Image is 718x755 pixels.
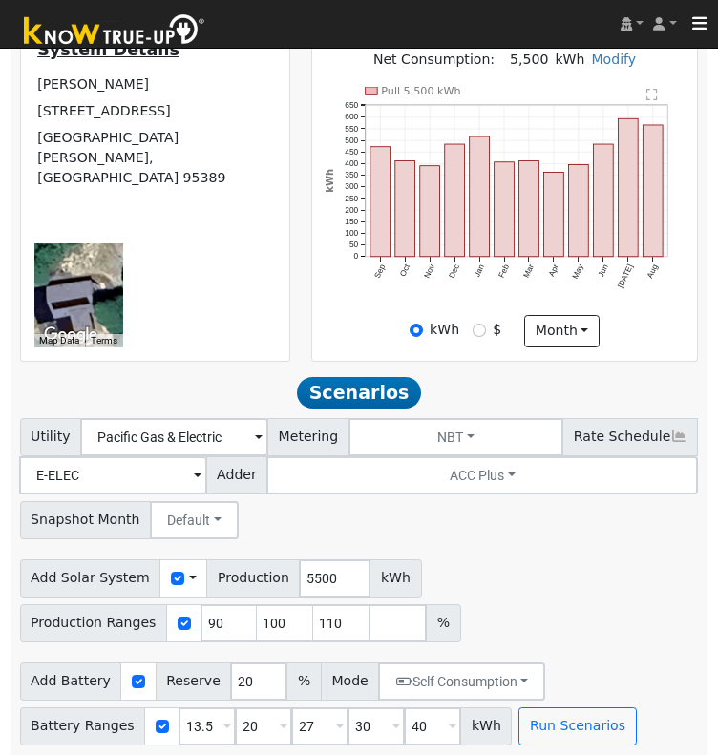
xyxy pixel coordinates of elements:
text: 200 [345,205,358,215]
rect: onclick="" [470,136,490,257]
span: % [426,604,460,642]
text: 600 [345,113,358,122]
text: 250 [345,194,358,203]
button: Toggle navigation [682,10,718,37]
text: 650 [345,100,358,110]
text: 300 [345,182,358,192]
rect: onclick="" [495,162,515,257]
text: kWh [325,169,335,193]
text: Dec [447,263,461,281]
button: ACC Plus [266,456,698,494]
span: kWh [370,559,421,598]
rect: onclick="" [420,166,440,257]
text: Aug [645,262,660,280]
text: Oct [397,262,412,279]
button: Run Scenarios [518,707,636,745]
rect: onclick="" [370,147,391,257]
a: Modify [591,52,636,67]
rect: onclick="" [395,161,415,258]
button: Map Data [39,334,79,347]
span: Production Ranges [20,604,167,642]
span: Utility [20,418,82,456]
td: Net Consumption: [370,46,497,73]
text: Feb [496,262,511,280]
rect: onclick="" [569,165,589,258]
td: [STREET_ADDRESS] [34,97,277,124]
span: Battery Ranges [20,707,146,745]
text: 100 [345,228,358,238]
input: $ [473,324,486,337]
text: Jan [472,262,486,279]
span: Add Battery [20,662,122,701]
text: May [570,262,585,281]
span: Scenarios [297,377,420,408]
rect: onclick="" [445,144,465,257]
span: Adder [206,456,268,494]
input: Select a Utility [80,418,268,456]
text: 550 [345,124,358,134]
span: kWh [460,707,512,745]
span: Snapshot Month [20,501,152,539]
text: 50 [349,241,359,250]
text: Jun [596,262,610,279]
rect: onclick="" [644,125,664,257]
rect: onclick="" [544,173,564,257]
a: Open this area in Google Maps (opens a new window) [39,323,102,347]
span: Rate Schedule [562,418,698,456]
button: Self Consumption [378,662,545,701]
img: Google [39,323,102,347]
rect: onclick="" [519,161,539,257]
input: Select a Rate Schedule [19,456,207,494]
span: Reserve [156,662,232,701]
text: 0 [353,252,358,262]
text: 400 [345,158,358,168]
td: kWh [552,46,588,73]
rect: onclick="" [594,144,614,257]
td: 5,500 [498,46,552,73]
span: % [286,662,321,701]
label: $ [493,320,501,340]
button: month [524,315,600,347]
text: Apr [546,262,560,278]
rect: onclick="" [619,118,639,257]
img: Know True-Up [14,10,215,53]
span: Mode [321,662,379,701]
button: Default [150,501,239,539]
td: [PERSON_NAME] [34,71,277,97]
span: Add Solar System [20,559,161,598]
text: 450 [345,147,358,157]
text: 500 [345,136,358,145]
label: kWh [430,320,459,340]
span: Production [206,559,300,598]
text: Sep [372,262,387,280]
text: Pull 5,500 kWh [381,85,460,97]
text: 350 [345,171,358,180]
text:  [646,88,658,101]
a: Terms (opens in new tab) [91,335,117,346]
button: NBT [348,418,564,456]
text: Mar [521,262,536,279]
span: Metering [267,418,349,456]
input: kWh [410,324,423,337]
text: 150 [345,217,358,226]
td: [GEOGRAPHIC_DATA][PERSON_NAME], [GEOGRAPHIC_DATA] 95389 [34,124,277,191]
text: Nov [422,262,437,280]
text: [DATE] [616,263,635,290]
